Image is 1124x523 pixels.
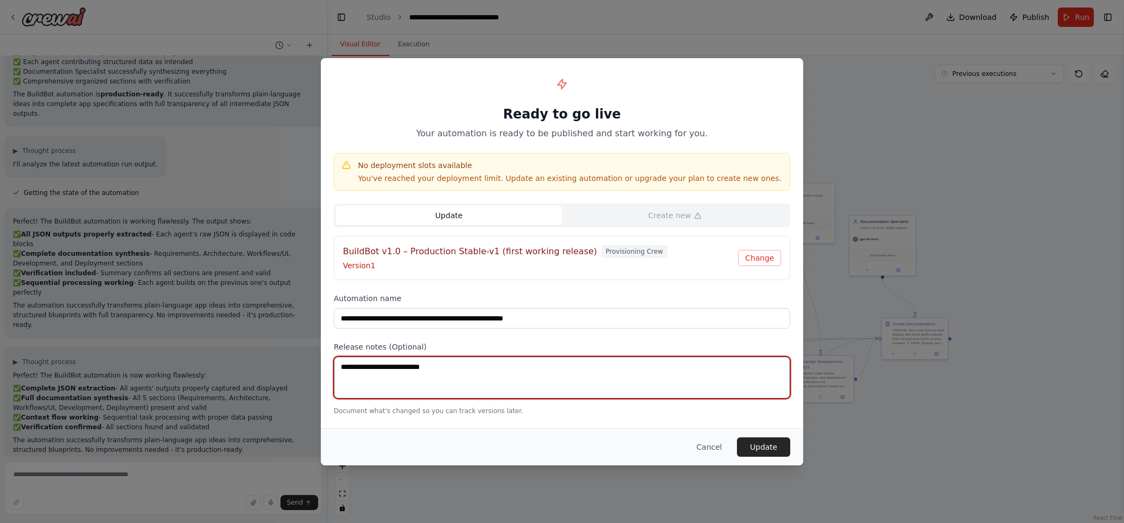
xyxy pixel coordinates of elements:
button: Update [336,206,562,225]
h4: BuildBot v1.0 – Production Stable-v1 (first working release) [343,245,597,258]
p: Version 1 [343,260,738,271]
button: Cancel [688,437,730,457]
button: Update [737,437,790,457]
p: You've reached your deployment limit. Update an existing automation or upgrade your plan to creat... [358,173,782,184]
p: Your automation is ready to be published and start working for you. [334,127,790,140]
span: Provisioning Crew [601,245,668,258]
p: Document what's changed so you can track versions later. [334,407,790,415]
label: Automation name [334,293,790,304]
h1: Ready to go live [334,106,790,123]
button: Change [738,250,781,266]
h4: No deployment slots available [358,160,782,171]
button: Create new [562,206,788,225]
label: Release notes (Optional) [334,341,790,352]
